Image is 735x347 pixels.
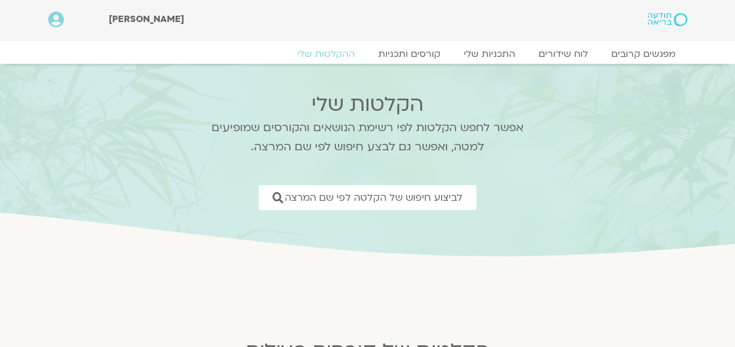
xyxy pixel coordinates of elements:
[285,192,462,203] span: לביצוע חיפוש של הקלטה לפי שם המרצה
[367,48,452,60] a: קורסים ותכניות
[109,13,184,26] span: [PERSON_NAME]
[48,48,687,60] nav: Menu
[600,48,687,60] a: מפגשים קרובים
[527,48,600,60] a: לוח שידורים
[196,93,539,116] h2: הקלטות שלי
[259,185,476,210] a: לביצוע חיפוש של הקלטה לפי שם המרצה
[285,48,367,60] a: ההקלטות שלי
[196,118,539,157] p: אפשר לחפש הקלטות לפי רשימת הנושאים והקורסים שמופיעים למטה, ואפשר גם לבצע חיפוש לפי שם המרצה.
[452,48,527,60] a: התכניות שלי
